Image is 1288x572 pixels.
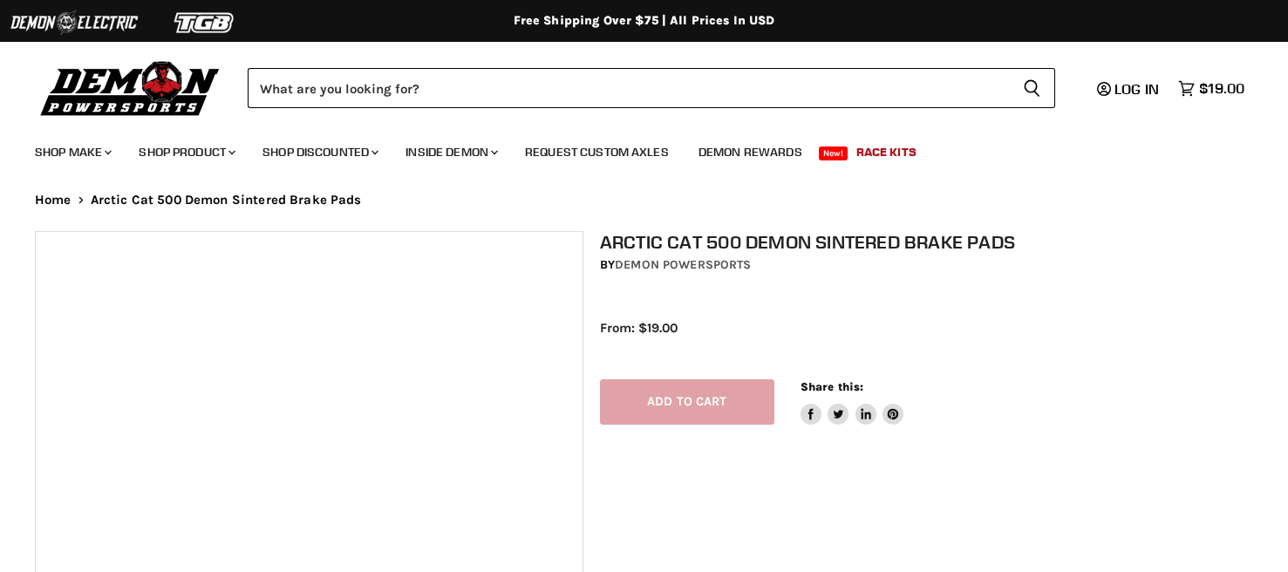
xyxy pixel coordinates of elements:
span: From: $19.00 [600,320,678,336]
span: $19.00 [1199,80,1244,97]
a: $19.00 [1169,76,1253,101]
button: Search [1009,68,1055,108]
a: Shop Product [126,134,246,170]
a: Home [35,193,72,208]
span: Arctic Cat 500 Demon Sintered Brake Pads [91,193,362,208]
input: Search [248,68,1009,108]
a: Shop Make [22,134,122,170]
ul: Main menu [22,127,1240,170]
a: Demon Rewards [685,134,815,170]
span: Share this: [801,380,863,393]
a: Inside Demon [392,134,508,170]
span: New! [819,146,848,160]
aside: Share this: [801,379,904,426]
form: Product [248,68,1055,108]
span: Log in [1114,80,1159,98]
img: TGB Logo 2 [140,6,270,39]
a: Request Custom Axles [512,134,682,170]
img: Demon Electric Logo 2 [9,6,140,39]
img: Demon Powersports [35,57,226,119]
a: Log in [1089,81,1169,97]
div: by [600,255,1270,275]
a: Shop Discounted [249,134,389,170]
a: Demon Powersports [615,257,751,272]
h1: Arctic Cat 500 Demon Sintered Brake Pads [600,231,1270,253]
a: Race Kits [843,134,930,170]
